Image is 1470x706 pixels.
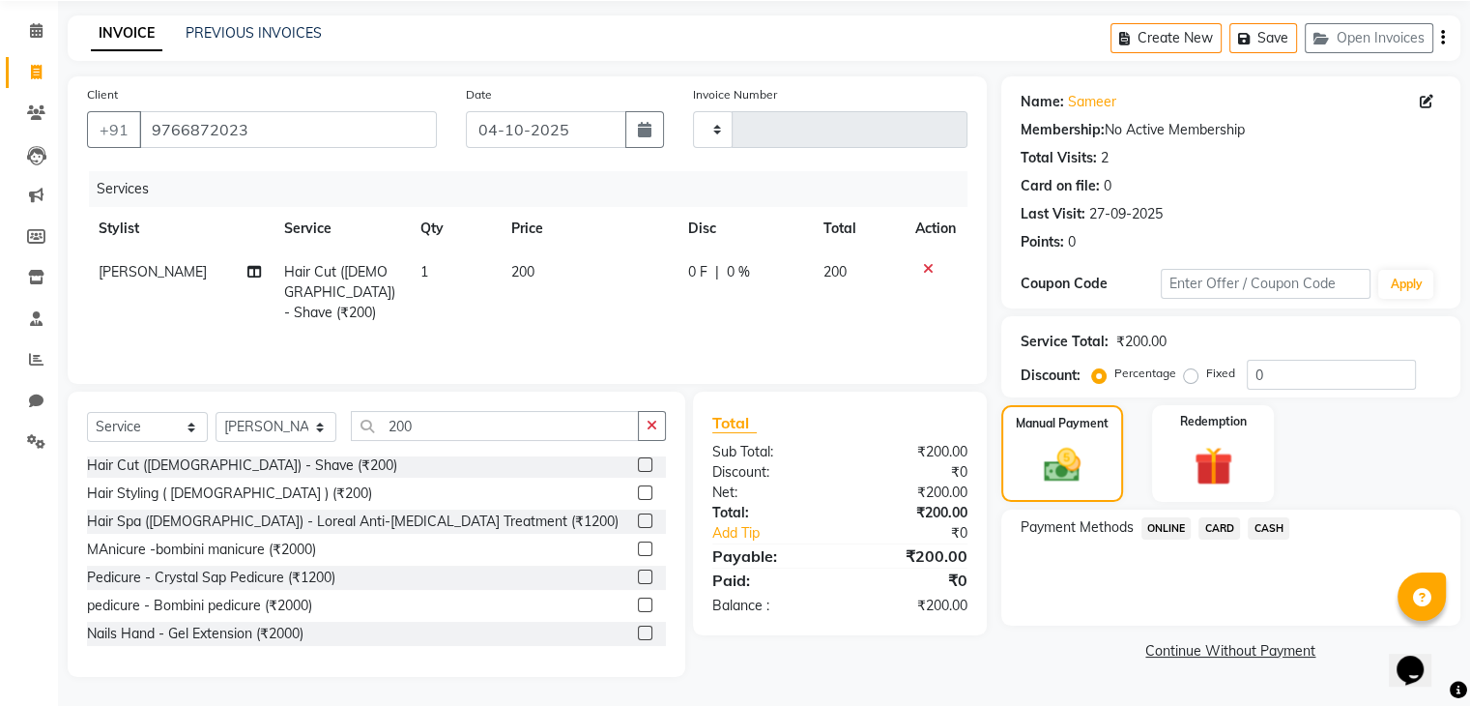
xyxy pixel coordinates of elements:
[1104,176,1111,196] div: 0
[698,523,863,544] a: Add Tip
[1305,23,1433,53] button: Open Invoices
[87,624,303,644] div: Nails Hand - Gel Extension (₹2000)
[91,16,162,51] a: INVOICE
[1021,274,1161,294] div: Coupon Code
[500,207,677,250] th: Price
[99,263,207,280] span: [PERSON_NAME]
[1021,176,1100,196] div: Card on file:
[840,442,982,462] div: ₹200.00
[840,569,982,592] div: ₹0
[1021,332,1109,352] div: Service Total:
[1068,92,1116,112] a: Sameer
[698,596,840,616] div: Balance :
[1229,23,1297,53] button: Save
[698,544,840,568] div: Payable:
[87,512,619,532] div: Hair Spa ([DEMOGRAPHIC_DATA]) - Loreal Anti-[MEDICAL_DATA] Treatment (₹1200)
[420,263,428,280] span: 1
[1110,23,1222,53] button: Create New
[698,483,840,503] div: Net:
[1378,270,1433,299] button: Apply
[1089,204,1163,224] div: 27-09-2025
[87,484,372,504] div: Hair Styling ( [DEMOGRAPHIC_DATA] ) (₹200)
[904,207,967,250] th: Action
[698,503,840,523] div: Total:
[186,24,322,42] a: PREVIOUS INVOICES
[712,413,757,433] span: Total
[1021,232,1064,252] div: Points:
[1389,629,1451,687] iframe: chat widget
[87,540,316,560] div: MAnicure -bombini manicure (₹2000)
[1161,269,1371,299] input: Enter Offer / Coupon Code
[87,456,397,476] div: Hair Cut ([DEMOGRAPHIC_DATA]) - Shave (₹200)
[840,544,982,568] div: ₹200.00
[87,86,118,103] label: Client
[840,503,982,523] div: ₹200.00
[1206,365,1235,382] label: Fixed
[139,111,437,148] input: Search by Name/Mobile/Email/Code
[87,207,273,250] th: Stylist
[87,111,141,148] button: +91
[1180,413,1247,430] label: Redemption
[1182,442,1245,490] img: _gift.svg
[688,262,707,282] span: 0 F
[511,263,534,280] span: 200
[1021,366,1081,386] div: Discount:
[1032,444,1092,486] img: _cash.svg
[1114,365,1176,382] label: Percentage
[87,596,312,616] div: pedicure - Bombini pedicure (₹2000)
[1021,517,1134,538] span: Payment Methods
[1005,641,1456,662] a: Continue Without Payment
[1116,332,1167,352] div: ₹200.00
[273,207,409,250] th: Service
[1021,204,1085,224] div: Last Visit:
[1016,415,1109,432] label: Manual Payment
[698,569,840,592] div: Paid:
[1101,148,1109,168] div: 2
[1021,120,1441,140] div: No Active Membership
[1021,120,1105,140] div: Membership:
[840,596,982,616] div: ₹200.00
[693,86,777,103] label: Invoice Number
[727,262,750,282] span: 0 %
[1141,517,1192,540] span: ONLINE
[409,207,500,250] th: Qty
[87,568,335,588] div: Pedicure - Crystal Sap Pedicure (₹1200)
[466,86,492,103] label: Date
[715,262,719,282] span: |
[863,523,981,544] div: ₹0
[1248,517,1289,540] span: CASH
[812,207,904,250] th: Total
[1198,517,1240,540] span: CARD
[698,462,840,483] div: Discount:
[1068,232,1076,252] div: 0
[840,483,982,503] div: ₹200.00
[1021,148,1097,168] div: Total Visits:
[840,462,982,483] div: ₹0
[1021,92,1064,112] div: Name:
[823,263,847,280] span: 200
[351,411,639,441] input: Search or Scan
[89,171,982,207] div: Services
[677,207,812,250] th: Disc
[698,442,840,462] div: Sub Total:
[284,263,395,321] span: Hair Cut ([DEMOGRAPHIC_DATA]) - Shave (₹200)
